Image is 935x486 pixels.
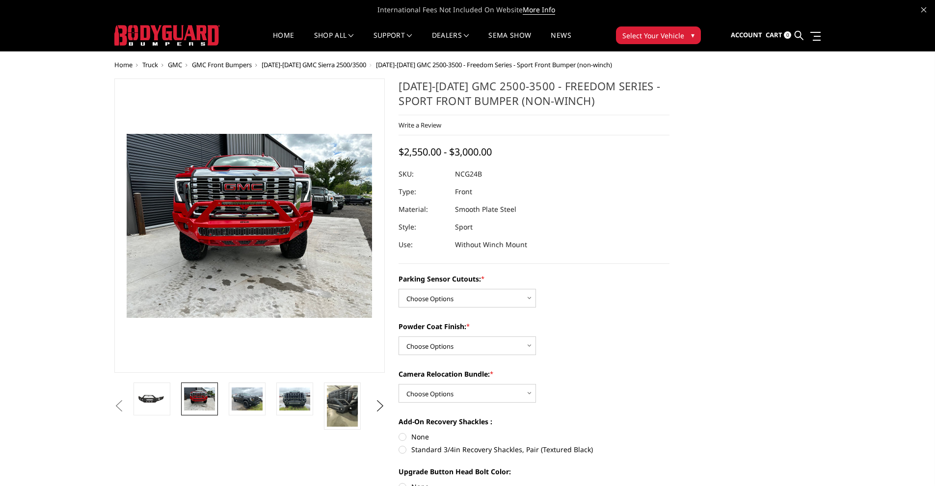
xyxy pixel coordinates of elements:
dd: Front [455,183,472,201]
a: SEMA Show [488,32,531,51]
a: Truck [142,60,158,69]
a: Home [114,60,133,69]
img: 2024-2025 GMC 2500-3500 - Freedom Series - Sport Front Bumper (non-winch) [232,387,263,410]
img: 2024-2025 GMC 2500-3500 - Freedom Series - Sport Front Bumper (non-winch) [327,385,358,427]
a: Write a Review [399,121,441,129]
label: Upgrade Button Head Bolt Color: [399,466,669,477]
label: Camera Relocation Bundle: [399,369,669,379]
a: Account [731,22,762,49]
dd: Without Winch Mount [455,236,527,254]
a: News [551,32,571,51]
dt: Type: [399,183,448,201]
a: [DATE]-[DATE] GMC Sierra 2500/3500 [262,60,366,69]
label: Parking Sensor Cutouts: [399,274,669,284]
a: More Info [523,5,555,15]
img: 2024-2025 GMC 2500-3500 - Freedom Series - Sport Front Bumper (non-winch) [279,387,310,410]
dt: Style: [399,218,448,236]
a: Cart 0 [766,22,791,49]
img: 2024-2025 GMC 2500-3500 - Freedom Series - Sport Front Bumper (non-winch) [136,392,167,406]
span: Select Your Vehicle [622,30,684,41]
dt: Material: [399,201,448,218]
span: 0 [784,31,791,39]
label: None [399,432,669,442]
a: Home [273,32,294,51]
dd: Smooth Plate Steel [455,201,516,218]
a: shop all [314,32,354,51]
a: GMC Front Bumpers [192,60,252,69]
dd: NCG24B [455,165,482,183]
a: Support [374,32,412,51]
dt: SKU: [399,165,448,183]
label: Add-On Recovery Shackles : [399,416,669,427]
span: Cart [766,30,782,39]
span: ▾ [691,30,695,40]
span: $2,550.00 - $3,000.00 [399,145,492,158]
dd: Sport [455,218,473,236]
dt: Use: [399,236,448,254]
a: 2024-2025 GMC 2500-3500 - Freedom Series - Sport Front Bumper (non-winch) [114,78,385,373]
label: Standard 3/4in Recovery Shackles, Pair (Textured Black) [399,444,669,455]
button: Select Your Vehicle [616,26,701,44]
a: Dealers [432,32,469,51]
button: Previous [112,399,127,413]
button: Next [373,399,387,413]
a: GMC [168,60,182,69]
h1: [DATE]-[DATE] GMC 2500-3500 - Freedom Series - Sport Front Bumper (non-winch) [399,78,669,115]
img: BODYGUARD BUMPERS [114,25,220,46]
label: Powder Coat Finish: [399,321,669,332]
img: 2024-2025 GMC 2500-3500 - Freedom Series - Sport Front Bumper (non-winch) [184,387,215,410]
span: Account [731,30,762,39]
span: [DATE]-[DATE] GMC 2500-3500 - Freedom Series - Sport Front Bumper (non-winch) [376,60,612,69]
